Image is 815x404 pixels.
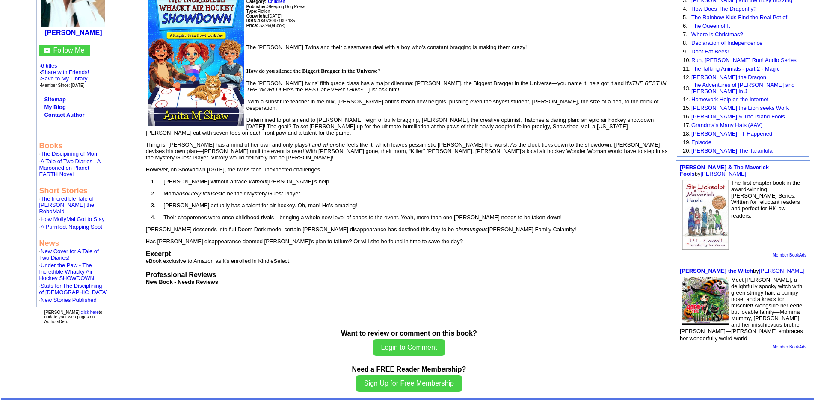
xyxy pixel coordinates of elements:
font: 11. [683,65,691,72]
font: · [39,158,100,177]
font: eBook exclusive to Amazon as it's enrolled in KindleSelect. [146,258,291,264]
font: · [39,150,98,157]
font: 18. [683,130,691,137]
p: [PERSON_NAME] descends into full Doom Dork mode, certain [PERSON_NAME] disappearance has destined... [146,226,672,233]
a: [PERSON_NAME] The Tarantula [691,147,773,154]
a: [PERSON_NAME] [700,171,746,177]
img: 80508.jpg [682,277,729,325]
font: 19. [683,139,691,145]
a: Grandma's Many Hats (AAV) [691,122,762,128]
p: Mom to be their Mystery Guest Player. [161,190,672,197]
span: 1. [151,178,164,185]
font: Excerpt [146,250,171,257]
font: · [39,248,98,261]
font: by [680,164,769,177]
a: The Talking Animals - part 2 - Magic [691,65,779,72]
a: A Purrrfect Napping Spot [41,224,102,230]
a: The Rainbow Kids Find the Real Pot of [691,14,787,21]
span: How do you silence the Biggest Bragger in the Universe [246,68,377,74]
font: · [39,224,102,230]
font: 8. [683,40,688,46]
font: 10. [683,57,691,63]
a: Login to Comment [373,344,446,351]
span: 3. [151,202,164,209]
span: 4. [151,214,164,221]
a: Sitemap [44,96,66,103]
p: ? [146,68,672,74]
font: · [39,216,104,222]
font: Member Since: [DATE] [41,83,85,88]
font: · [39,195,94,215]
p: Determined to put an end to [PERSON_NAME] reign of bully bragging, [PERSON_NAME], the creative op... [146,117,672,136]
a: [PERSON_NAME] & The Maverick Fools [680,164,769,177]
font: Sleeping Dog Press [246,4,305,9]
a: New Stories Published [41,297,97,303]
font: · [39,283,107,295]
b: News [39,239,59,248]
a: Follow Me [53,47,84,54]
a: [PERSON_NAME] [44,29,102,36]
p: The [PERSON_NAME] twins’ fifth grade class has a major dilemma: [PERSON_NAME], the Biggest Bragge... [146,80,672,93]
a: [PERSON_NAME] the Dragon [691,74,766,80]
a: Member BookAds [773,345,806,349]
font: · [39,262,94,281]
font: 4. [683,6,688,12]
a: New Cover for A Tale of Two Diaries! [39,248,98,261]
font: Meet [PERSON_NAME], a delightfully spooky witch with green stringy hair, a bumpy nose, and a knac... [680,277,803,342]
p: With a substitute teacher in the mix, [PERSON_NAME] antics reach new heights, pushing even the sh... [146,98,672,111]
a: Where is Christmas? [691,31,743,38]
i: absolutely refuses [176,190,221,197]
font: 17. [683,122,691,128]
font: $2.99 [259,23,270,28]
a: Member BookAds [773,253,806,257]
a: [PERSON_NAME]: IT Happened [691,130,772,137]
font: 12. [683,74,691,80]
button: Login to Comment [373,339,446,356]
a: Episode [691,139,711,145]
font: 9. [683,48,688,55]
b: Short Stories [39,186,87,195]
a: Declaration of Independence [691,40,762,46]
img: 24953.jpg [682,180,729,250]
b: New Book - Needs Reviews [146,279,218,285]
b: Type: [246,9,258,14]
font: 13. [683,85,691,91]
a: [PERSON_NAME] the Lion seeks Work [691,105,789,111]
b: Need a FREE Reader Membership? [352,366,466,373]
font: The first chapter book in the award-winning [PERSON_NAME] Series. Written for reluctant readers a... [731,180,800,219]
font: 20. [683,147,691,154]
font: · [39,62,89,88]
span: 2. [151,190,164,197]
p: Has [PERSON_NAME] disappearance doomed [PERSON_NAME]’s plan to failure? Or will she be found in t... [146,238,672,245]
b: Want to review or comment on this book? [341,330,477,337]
font: 6. [683,23,688,29]
a: Run, [PERSON_NAME] Run! Audio Series [691,57,797,63]
p: [PERSON_NAME] without a trace. [PERSON_NAME]’s help. [161,178,672,185]
a: [PERSON_NAME] the Witch [680,268,753,274]
i: Without [249,178,267,185]
font: Copyright: [246,14,268,18]
a: [PERSON_NAME] & The Island Fools [691,113,785,120]
font: [DATE] [268,14,281,18]
font: 16. [683,113,691,120]
font: 5. [683,14,688,21]
a: Sign Up for Free Membership [356,380,462,387]
a: Save to My Library [41,75,87,82]
font: · · · [39,69,89,88]
p: Their chaperones were once childhood rivals—bringing a whole new level of chaos to the event. Yea... [161,214,672,221]
b: Books [39,142,62,150]
button: Sign Up for Free Membership [356,375,462,392]
a: click here [80,310,98,315]
a: Contact Author [44,112,84,118]
font: 7. [683,31,688,38]
a: The Incredible Tale of [PERSON_NAME] the RoboMaid [39,195,94,215]
a: Under the Paw - The Incredible Whacky Air Hockey SHOWDOWN [39,262,94,281]
font: (eBook) [270,23,285,28]
font: · [39,297,96,303]
i: if and when [308,142,336,148]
